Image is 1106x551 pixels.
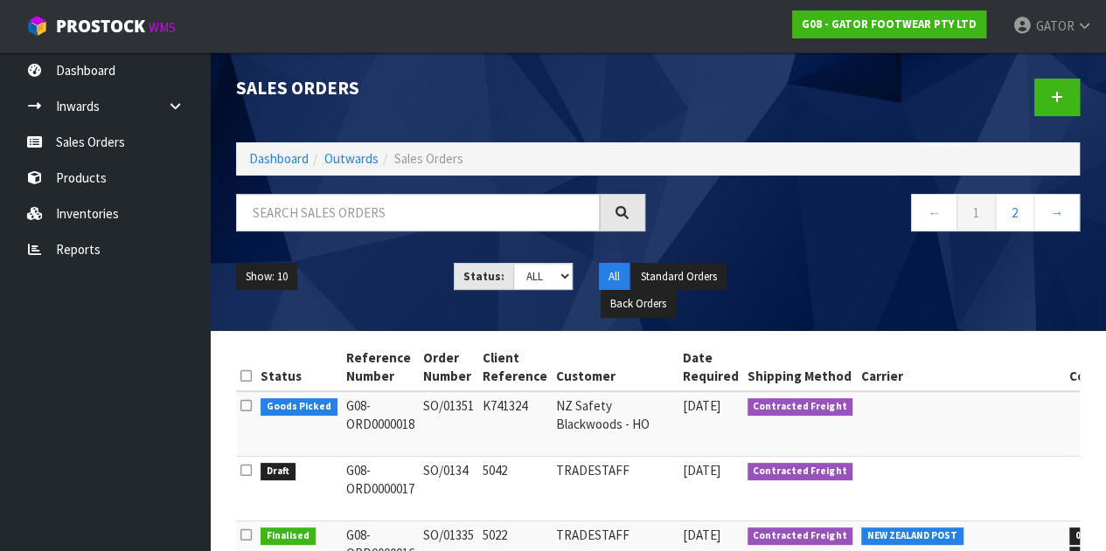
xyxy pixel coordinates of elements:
[631,263,727,291] button: Standard Orders
[261,398,337,416] span: Goods Picked
[683,462,720,479] span: [DATE]
[478,344,552,391] th: Client Reference
[149,19,176,36] small: WMS
[956,194,996,231] a: 1
[743,344,858,391] th: Shipping Method
[394,150,463,167] span: Sales Orders
[249,150,309,167] a: Dashboard
[683,527,720,543] span: [DATE]
[1033,194,1080,231] a: →
[419,456,478,520] td: SO/0134
[478,391,552,457] td: K741324
[261,527,316,545] span: Finalised
[911,194,957,231] a: ←
[748,463,853,480] span: Contracted Freight
[748,398,853,416] span: Contracted Freight
[671,194,1081,237] nav: Page navigation
[1035,17,1074,34] span: GATOR
[463,269,504,284] strong: Status:
[419,391,478,457] td: SO/01351
[261,463,296,480] span: Draft
[552,456,678,520] td: TRADESTAFF
[342,456,419,520] td: G08-ORD0000017
[683,397,720,414] span: [DATE]
[748,527,853,545] span: Contracted Freight
[601,290,676,318] button: Back Orders
[26,15,48,37] img: cube-alt.png
[236,194,600,231] input: Search sales orders
[419,344,478,391] th: Order Number
[236,263,297,291] button: Show: 10
[802,17,977,31] strong: G08 - GATOR FOOTWEAR PTY LTD
[678,344,743,391] th: Date Required
[995,194,1034,231] a: 2
[861,527,963,545] span: NEW ZEALAND POST
[324,150,379,167] a: Outwards
[256,344,342,391] th: Status
[552,391,678,457] td: NZ Safety Blackwoods - HO
[478,456,552,520] td: 5042
[552,344,678,391] th: Customer
[342,344,419,391] th: Reference Number
[599,263,630,291] button: All
[236,79,645,99] h1: Sales Orders
[342,391,419,457] td: G08-ORD0000018
[56,15,145,38] span: ProStock
[857,344,1065,391] th: Carrier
